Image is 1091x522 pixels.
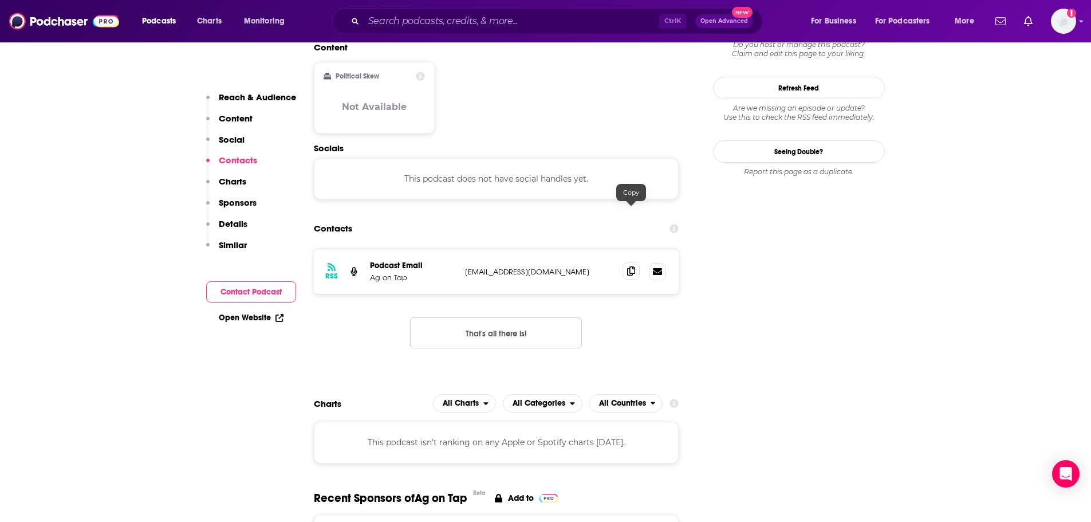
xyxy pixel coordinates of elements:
p: Ag on Tap [370,273,456,282]
span: More [955,13,974,29]
p: Details [219,218,247,229]
input: Search podcasts, credits, & more... [364,12,659,30]
span: For Podcasters [875,13,930,29]
span: All Charts [443,399,479,407]
h2: Content [314,42,670,53]
h2: Contacts [314,218,352,240]
button: open menu [134,12,191,30]
span: All Categories [513,399,565,407]
svg: Add a profile image [1067,9,1076,18]
button: open menu [236,12,300,30]
button: open menu [503,394,582,413]
h2: Political Skew [336,72,379,80]
span: Charts [197,13,222,29]
span: Ctrl K [659,14,686,29]
p: Add to [508,493,534,503]
span: Logged in as kayschr06 [1051,9,1076,34]
a: Show notifications dropdown [991,11,1010,31]
a: Add to [495,491,558,505]
h2: Socials [314,143,679,154]
button: Charts [206,176,246,197]
button: Social [206,134,245,155]
h3: RSS [325,272,338,281]
button: open menu [947,12,988,30]
button: Sponsors [206,197,257,218]
span: Open Advanced [700,18,748,24]
button: open menu [589,394,663,413]
span: For Business [811,13,856,29]
button: Details [206,218,247,240]
button: Similar [206,240,247,261]
p: Sponsors [219,197,257,208]
p: Contacts [219,155,257,166]
img: Pro Logo [539,494,558,503]
p: Charts [219,176,246,187]
div: Are we missing an episode or update? Use this to check the RSS feed immediately. [713,104,885,122]
a: Charts [190,12,229,30]
button: Reach & Audience [206,92,296,113]
button: Contacts [206,155,257,176]
h2: Categories [503,394,582,413]
div: This podcast does not have social handles yet. [314,158,679,199]
button: open menu [803,12,871,30]
div: Report this page as a duplicate. [713,167,885,176]
div: This podcast isn't ranking on any Apple or Spotify charts [DATE]. [314,422,679,463]
h2: Countries [589,394,663,413]
span: New [732,7,753,18]
button: Show profile menu [1051,9,1076,34]
div: Claim and edit this page to your liking. [713,40,885,58]
a: Show notifications dropdown [1019,11,1037,31]
p: Similar [219,240,247,250]
img: Podchaser - Follow, Share and Rate Podcasts [9,10,119,32]
div: Beta [473,489,486,497]
a: Seeing Double? [713,140,885,163]
p: Content [219,113,253,124]
button: open menu [868,12,947,30]
span: Podcasts [142,13,176,29]
a: Open Website [219,313,283,323]
button: Refresh Feed [713,77,885,99]
button: Nothing here. [410,317,582,348]
span: All Countries [599,399,646,407]
span: Do you host or manage this podcast? [713,40,885,49]
button: open menu [433,394,496,413]
img: User Profile [1051,9,1076,34]
button: Content [206,113,253,134]
div: Open Intercom Messenger [1052,460,1080,488]
p: Social [219,134,245,145]
button: Open AdvancedNew [695,14,753,28]
p: Podcast Email [370,261,456,270]
h3: Not Available [342,101,407,112]
p: Reach & Audience [219,92,296,103]
button: Contact Podcast [206,281,296,303]
p: [EMAIL_ADDRESS][DOMAIN_NAME] [465,267,614,277]
div: Search podcasts, credits, & more... [343,8,774,34]
span: Recent Sponsors of Ag on Tap [314,491,467,505]
h2: Platforms [433,394,496,413]
h2: Charts [314,398,341,409]
span: Monitoring [244,13,285,29]
div: Copy [616,184,646,201]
